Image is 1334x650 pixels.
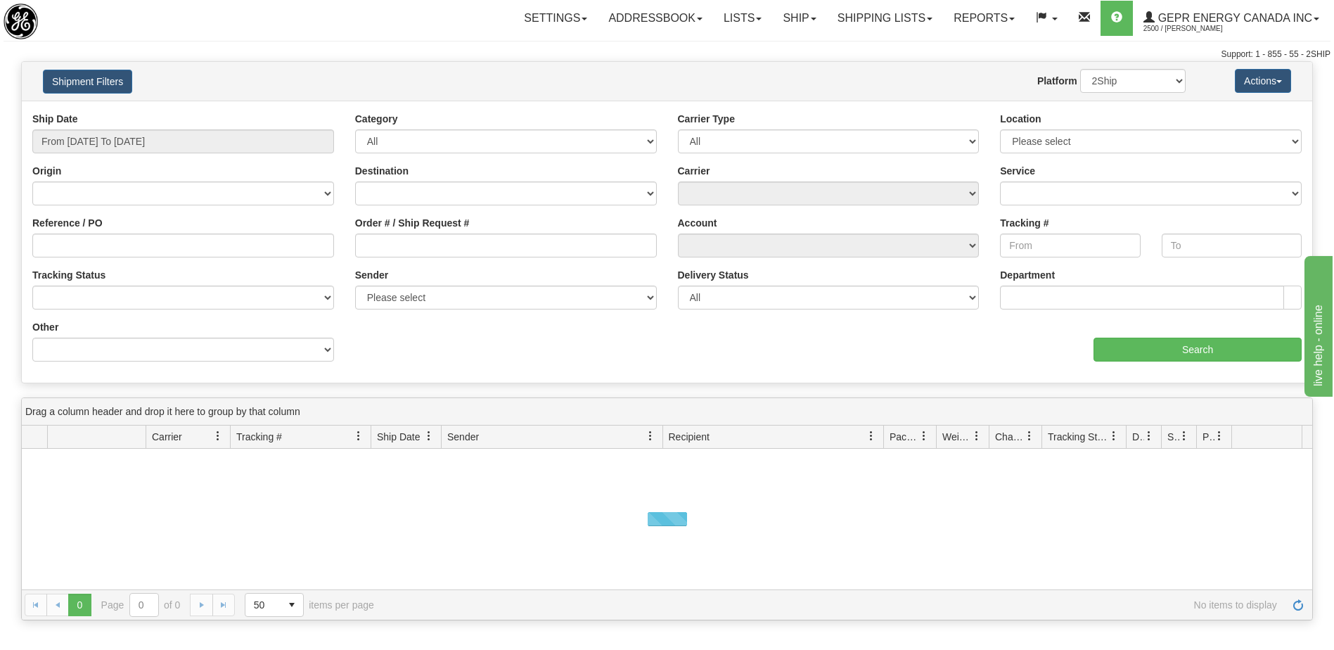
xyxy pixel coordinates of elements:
[1235,69,1291,93] button: Actions
[1137,424,1161,448] a: Delivery Status filter column settings
[1094,338,1302,362] input: Search
[827,1,943,36] a: Shipping lists
[11,8,130,25] div: live help - online
[1162,234,1302,257] input: To
[772,1,826,36] a: Ship
[355,268,388,282] label: Sender
[377,430,420,444] span: Ship Date
[236,430,282,444] span: Tracking #
[995,430,1025,444] span: Charge
[245,593,304,617] span: Page sizes drop down
[943,1,1025,36] a: Reports
[1302,253,1333,397] iframe: chat widget
[1172,424,1196,448] a: Shipment Issues filter column settings
[678,216,717,230] label: Account
[32,268,105,282] label: Tracking Status
[4,49,1330,60] div: Support: 1 - 855 - 55 - 2SHIP
[1207,424,1231,448] a: Pickup Status filter column settings
[678,268,749,282] label: Delivery Status
[32,112,78,126] label: Ship Date
[206,424,230,448] a: Carrier filter column settings
[355,112,398,126] label: Category
[1143,22,1249,36] span: 2500 / [PERSON_NAME]
[678,112,735,126] label: Carrier Type
[1202,430,1214,444] span: Pickup Status
[101,593,181,617] span: Page of 0
[32,320,58,334] label: Other
[1287,594,1309,616] a: Refresh
[347,424,371,448] a: Tracking # filter column settings
[598,1,713,36] a: Addressbook
[1037,74,1077,88] label: Platform
[1133,1,1330,36] a: GEPR Energy Canada Inc 2500 / [PERSON_NAME]
[43,70,132,94] button: Shipment Filters
[1102,424,1126,448] a: Tracking Status filter column settings
[281,594,303,616] span: select
[1000,112,1041,126] label: Location
[639,424,662,448] a: Sender filter column settings
[713,1,772,36] a: Lists
[32,164,61,178] label: Origin
[912,424,936,448] a: Packages filter column settings
[4,4,38,39] img: logo2500.jpg
[965,424,989,448] a: Weight filter column settings
[254,598,272,612] span: 50
[1048,430,1109,444] span: Tracking Status
[1018,424,1041,448] a: Charge filter column settings
[355,164,409,178] label: Destination
[1000,216,1048,230] label: Tracking #
[1000,268,1055,282] label: Department
[245,593,374,617] span: items per page
[1000,164,1035,178] label: Service
[1132,430,1144,444] span: Delivery Status
[513,1,598,36] a: Settings
[355,216,470,230] label: Order # / Ship Request #
[152,430,182,444] span: Carrier
[669,430,710,444] span: Recipient
[678,164,710,178] label: Carrier
[417,424,441,448] a: Ship Date filter column settings
[890,430,919,444] span: Packages
[1000,234,1140,257] input: From
[32,216,103,230] label: Reference / PO
[859,424,883,448] a: Recipient filter column settings
[394,599,1277,611] span: No items to display
[68,594,91,616] span: Page 0
[1167,430,1179,444] span: Shipment Issues
[22,398,1312,426] div: grid grouping header
[1155,12,1312,24] span: GEPR Energy Canada Inc
[942,430,972,444] span: Weight
[447,430,479,444] span: Sender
